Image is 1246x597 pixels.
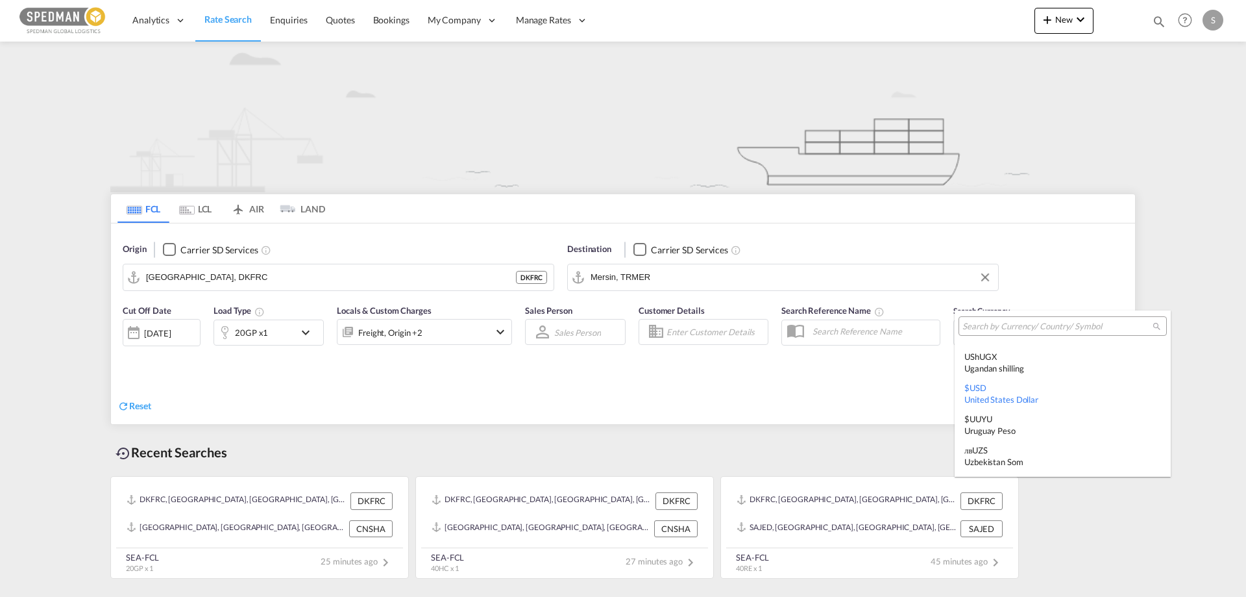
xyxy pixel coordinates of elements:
[1152,322,1162,331] md-icon: icon-magnify
[964,476,975,487] span: B$
[964,362,1161,374] div: Ugandan shilling
[964,414,975,424] span: $U
[964,383,970,393] span: $
[964,456,1161,468] div: Uzbekistan Som
[962,321,1153,333] input: Search by Currency/ Country/ Symbol
[964,413,1161,437] div: UYU
[964,445,972,455] span: лв
[964,394,1161,405] div: United States Dollar
[964,351,1161,374] div: UGX
[964,382,1161,405] div: USD
[964,476,1161,499] div: VES
[964,351,979,362] span: USh
[964,425,1161,437] div: Uruguay Peso
[964,444,1161,468] div: UZS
